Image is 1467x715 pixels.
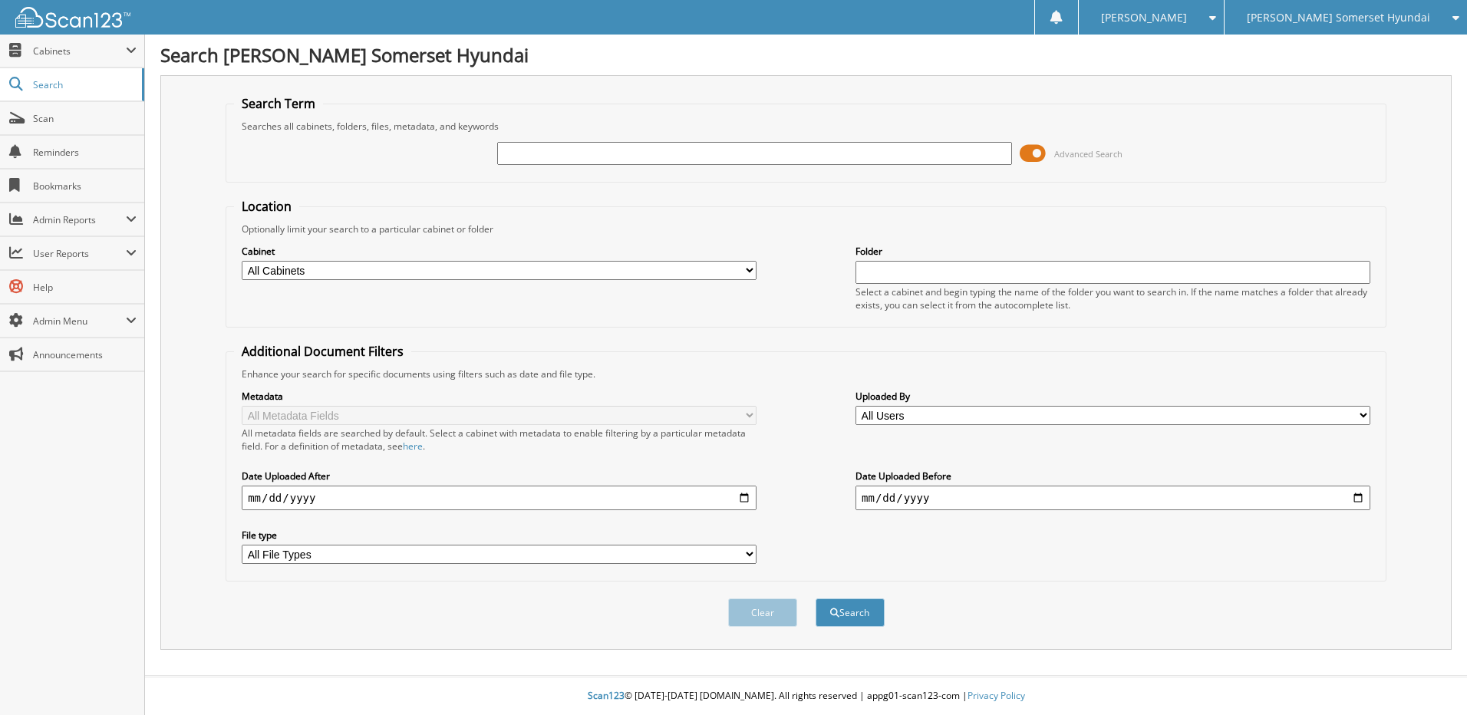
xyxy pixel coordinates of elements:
div: Searches all cabinets, folders, files, metadata, and keywords [234,120,1378,133]
span: [PERSON_NAME] Somerset Hyundai [1247,13,1430,22]
label: Date Uploaded Before [855,470,1370,483]
button: Clear [728,598,797,627]
div: Enhance your search for specific documents using filters such as date and file type. [234,367,1378,381]
span: Search [33,78,134,91]
span: Admin Reports [33,213,126,226]
label: File type [242,529,757,542]
label: Uploaded By [855,390,1370,403]
span: Bookmarks [33,180,137,193]
span: Help [33,281,137,294]
img: scan123-logo-white.svg [15,7,130,28]
input: end [855,486,1370,510]
span: Advanced Search [1054,148,1123,160]
span: Cabinets [33,44,126,58]
div: Optionally limit your search to a particular cabinet or folder [234,222,1378,236]
label: Metadata [242,390,757,403]
legend: Search Term [234,95,323,112]
label: Cabinet [242,245,757,258]
legend: Location [234,198,299,215]
span: Admin Menu [33,315,126,328]
div: © [DATE]-[DATE] [DOMAIN_NAME]. All rights reserved | appg01-scan123-com | [145,677,1467,715]
a: here [403,440,423,453]
span: Scan [33,112,137,125]
span: Scan123 [588,689,625,702]
span: Announcements [33,348,137,361]
label: Date Uploaded After [242,470,757,483]
span: Reminders [33,146,137,159]
span: User Reports [33,247,126,260]
label: Folder [855,245,1370,258]
input: start [242,486,757,510]
span: [PERSON_NAME] [1101,13,1187,22]
div: Select a cabinet and begin typing the name of the folder you want to search in. If the name match... [855,285,1370,311]
div: All metadata fields are searched by default. Select a cabinet with metadata to enable filtering b... [242,427,757,453]
a: Privacy Policy [968,689,1025,702]
h1: Search [PERSON_NAME] Somerset Hyundai [160,42,1452,68]
legend: Additional Document Filters [234,343,411,360]
button: Search [816,598,885,627]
